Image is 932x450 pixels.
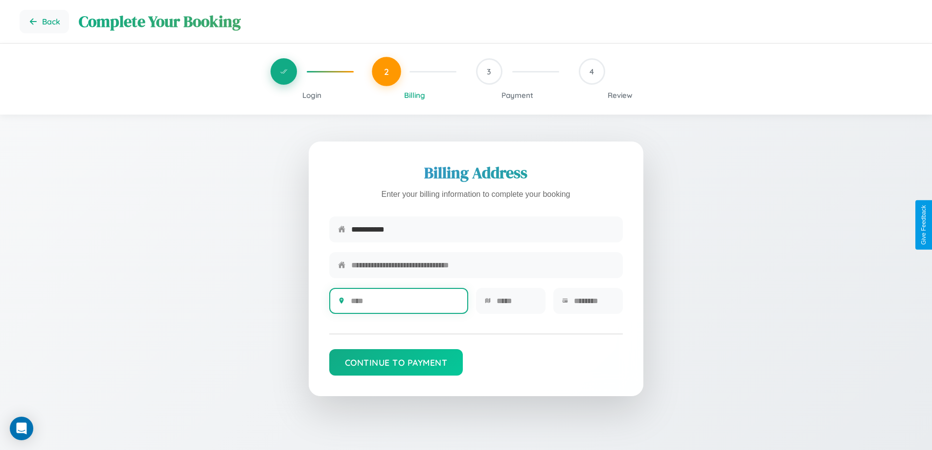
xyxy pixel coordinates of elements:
div: Open Intercom Messenger [10,417,33,440]
h1: Complete Your Booking [79,11,912,32]
button: Go back [20,10,69,33]
span: Billing [404,91,425,100]
div: Give Feedback [920,205,927,245]
h2: Billing Address [329,162,623,184]
span: 4 [590,67,594,76]
p: Enter your billing information to complete your booking [329,188,623,202]
span: 2 [384,66,389,77]
span: Review [608,91,633,100]
button: Continue to Payment [329,349,463,376]
span: Payment [501,91,533,100]
span: Login [302,91,321,100]
span: 3 [487,67,491,76]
